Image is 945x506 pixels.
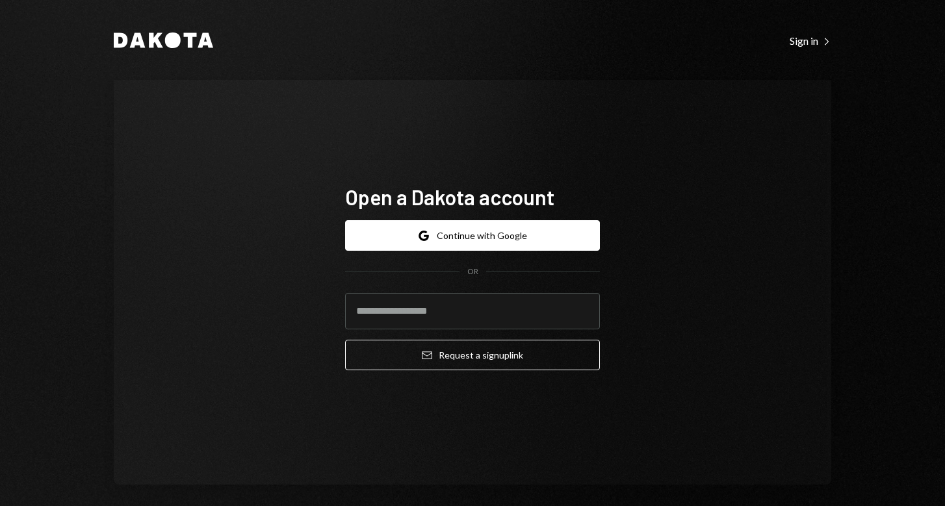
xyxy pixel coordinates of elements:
button: Request a signuplink [345,340,600,370]
div: Sign in [790,34,831,47]
button: Continue with Google [345,220,600,251]
h1: Open a Dakota account [345,184,600,210]
div: OR [467,266,478,277]
a: Sign in [790,33,831,47]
